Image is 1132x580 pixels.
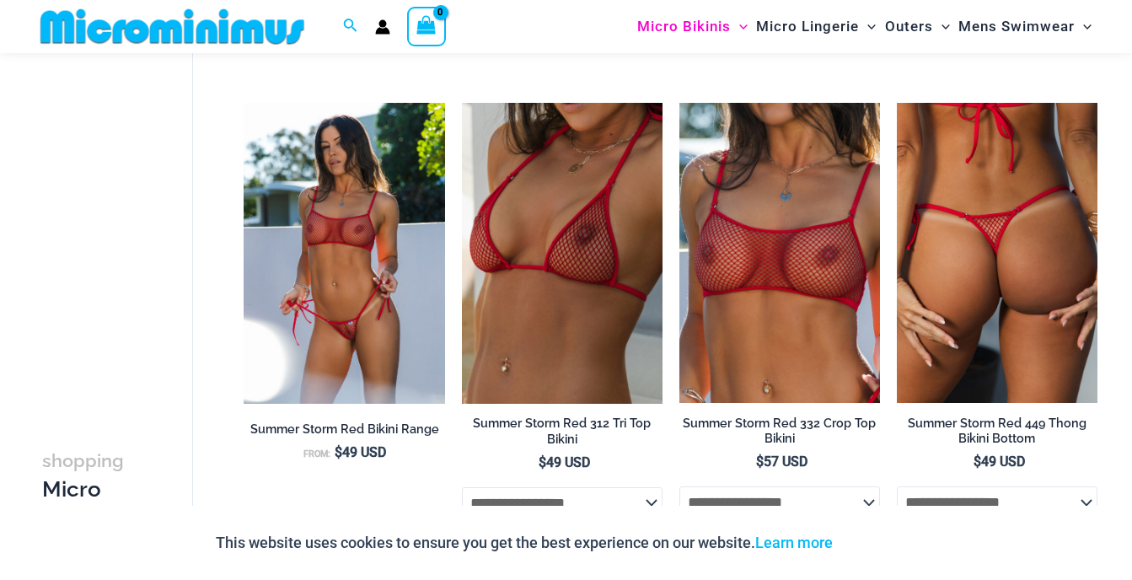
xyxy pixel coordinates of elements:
img: Summer Storm Red 332 Crop Top 01 [679,103,880,404]
a: Summer Storm Red 312 Tri Top 01Summer Storm Red 312 Tri Top 449 Thong 04Summer Storm Red 312 Tri ... [462,103,663,404]
a: Account icon link [375,19,390,35]
iframe: TrustedSite Certified [42,56,194,394]
span: Menu Toggle [933,5,950,48]
p: This website uses cookies to ensure you get the best experience on our website. [216,530,833,556]
a: Summer Storm Red 332 Crop Top 449 Thong 02Summer Storm Red 332 Crop Top 449 Thong 03Summer Storm ... [244,103,444,404]
span: Menu Toggle [731,5,748,48]
span: $ [974,454,981,470]
a: Summer Storm Red 332 Crop Top Bikini [679,416,880,454]
bdi: 49 USD [335,444,386,460]
h2: Summer Storm Red Bikini Range [244,422,444,438]
span: Menu Toggle [859,5,876,48]
span: Micro Lingerie [756,5,859,48]
a: OutersMenu ToggleMenu Toggle [881,5,954,48]
a: Mens SwimwearMenu ToggleMenu Toggle [954,5,1096,48]
a: Summer Storm Red 449 Thong 01Summer Storm Red 449 Thong 03Summer Storm Red 449 Thong 03 [897,103,1097,404]
img: Summer Storm Red 312 Tri Top 01 [462,103,663,404]
a: Summer Storm Red 449 Thong Bikini Bottom [897,416,1097,454]
img: Summer Storm Red 449 Thong 03 [897,103,1097,404]
h2: Summer Storm Red 449 Thong Bikini Bottom [897,416,1097,447]
span: $ [335,444,342,460]
span: Mens Swimwear [958,5,1075,48]
a: Search icon link [343,16,358,37]
a: Micro LingerieMenu ToggleMenu Toggle [752,5,880,48]
h3: Micro Bikinis [42,446,133,532]
span: shopping [42,450,124,471]
bdi: 49 USD [974,454,1025,470]
bdi: 49 USD [539,454,590,470]
nav: Site Navigation [630,3,1098,51]
img: MM SHOP LOGO FLAT [34,8,311,46]
a: View Shopping Cart, empty [407,7,446,46]
span: Micro Bikinis [637,5,731,48]
a: Learn more [755,534,833,551]
bdi: 57 USD [756,454,807,470]
span: Outers [885,5,933,48]
span: Menu Toggle [1075,5,1092,48]
a: Summer Storm Red 312 Tri Top Bikini [462,416,663,454]
a: Summer Storm Red Bikini Range [244,422,444,443]
span: From: [303,448,330,459]
span: $ [756,454,764,470]
h2: Summer Storm Red 312 Tri Top Bikini [462,416,663,447]
a: Summer Storm Red 332 Crop Top 01Summer Storm Red 332 Crop Top 449 Thong 03Summer Storm Red 332 Cr... [679,103,880,404]
span: $ [539,454,546,470]
img: Summer Storm Red 332 Crop Top 449 Thong 02 [244,103,444,404]
button: Accept [845,523,917,563]
h2: Summer Storm Red 332 Crop Top Bikini [679,416,880,447]
a: Micro BikinisMenu ToggleMenu Toggle [633,5,752,48]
